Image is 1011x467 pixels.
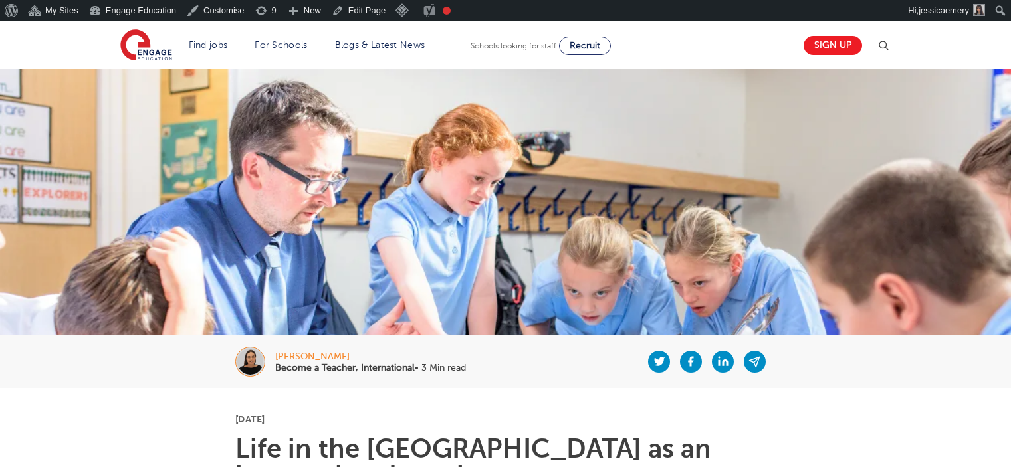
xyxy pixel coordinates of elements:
[255,40,307,50] a: For Schools
[471,41,556,50] span: Schools looking for staff
[235,415,776,424] p: [DATE]
[275,352,466,361] div: [PERSON_NAME]
[189,40,228,50] a: Find jobs
[919,5,969,15] span: jessicaemery
[335,40,425,50] a: Blogs & Latest News
[275,363,466,373] p: • 3 Min read
[570,41,600,50] span: Recruit
[120,29,172,62] img: Engage Education
[443,7,451,15] div: Focus keyphrase not set
[275,363,415,373] b: Become a Teacher, International
[804,36,862,55] a: Sign up
[559,37,611,55] a: Recruit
